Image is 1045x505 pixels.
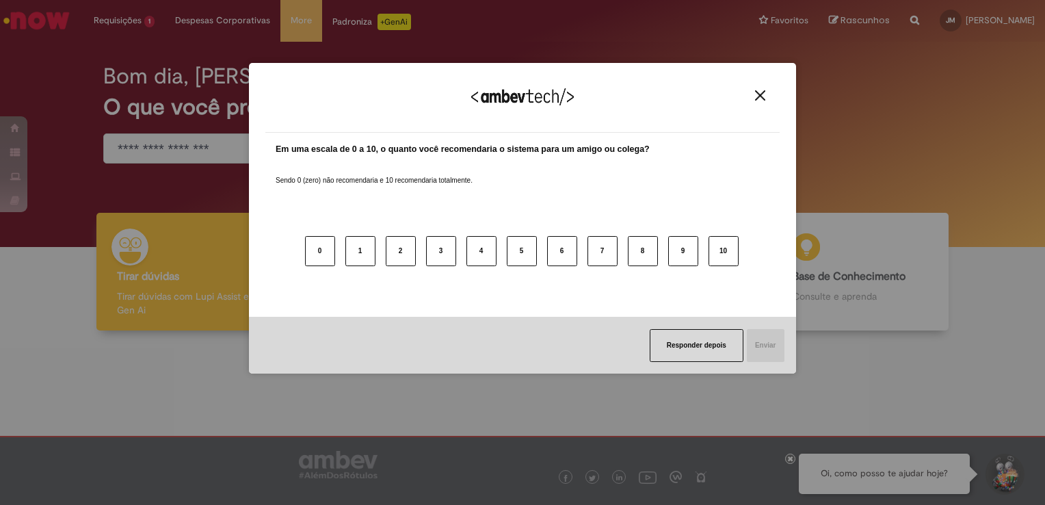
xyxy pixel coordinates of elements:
button: 9 [668,236,698,266]
button: Close [751,90,769,101]
button: 6 [547,236,577,266]
button: 7 [587,236,618,266]
button: 1 [345,236,375,266]
button: 3 [426,236,456,266]
img: Logo Ambevtech [471,88,574,105]
button: 5 [507,236,537,266]
button: Responder depois [650,329,743,362]
button: 4 [466,236,497,266]
button: 2 [386,236,416,266]
img: Close [755,90,765,101]
button: 0 [305,236,335,266]
label: Sendo 0 (zero) não recomendaria e 10 recomendaria totalmente. [276,159,473,185]
button: 8 [628,236,658,266]
button: 10 [709,236,739,266]
label: Em uma escala de 0 a 10, o quanto você recomendaria o sistema para um amigo ou colega? [276,143,650,156]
